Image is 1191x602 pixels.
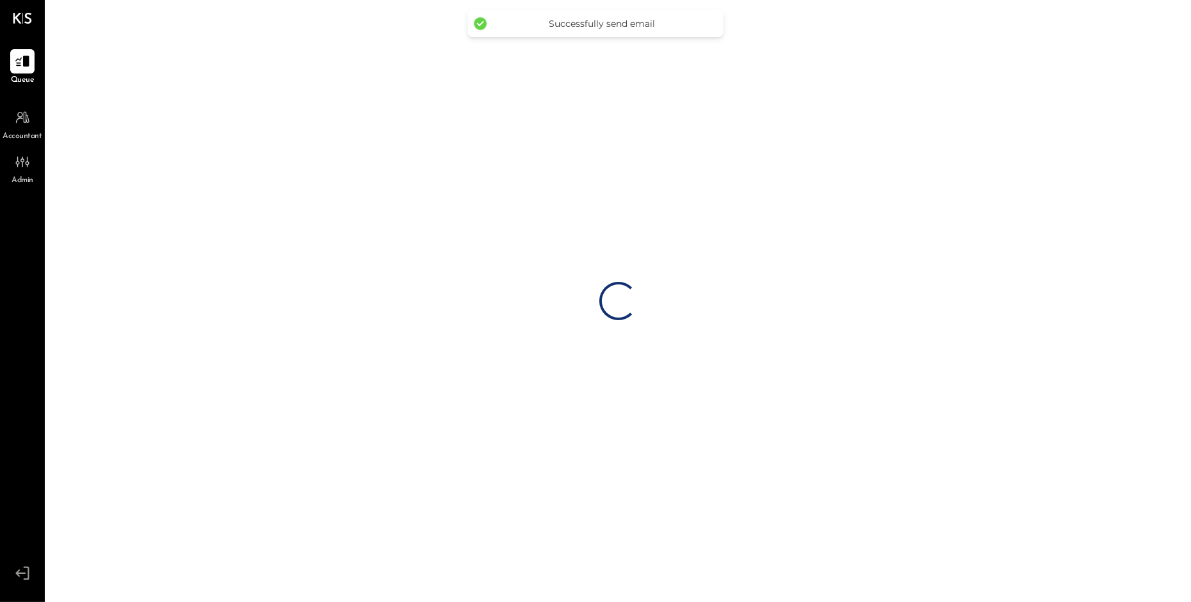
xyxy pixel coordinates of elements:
[1,105,44,143] a: Accountant
[12,175,33,187] span: Admin
[1,49,44,86] a: Queue
[3,131,42,143] span: Accountant
[493,18,711,29] div: Successfully send email
[11,75,35,86] span: Queue
[1,150,44,187] a: Admin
